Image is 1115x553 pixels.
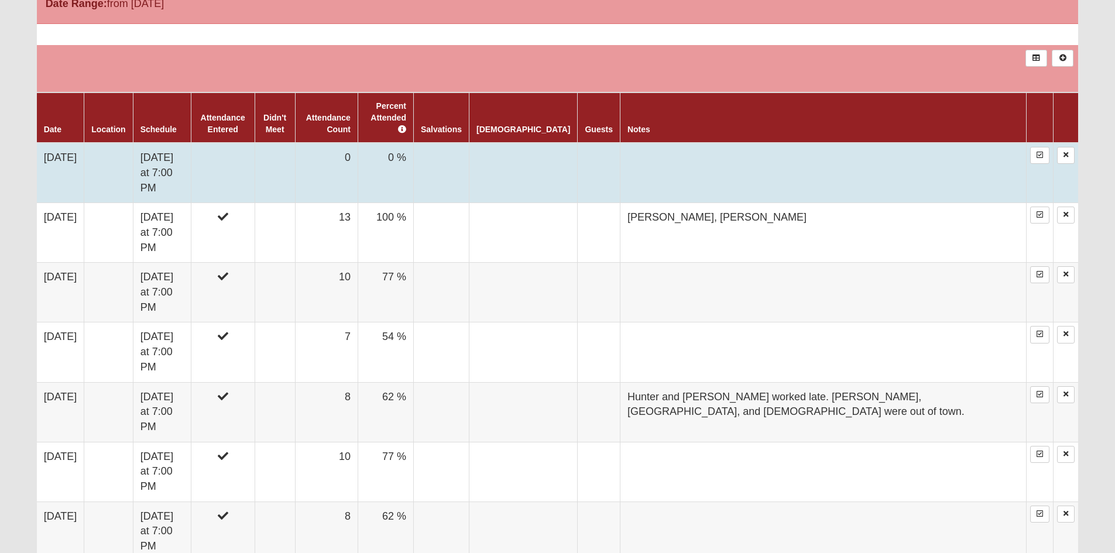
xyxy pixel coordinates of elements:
td: [DATE] at 7:00 PM [133,382,191,442]
td: [DATE] at 7:00 PM [133,442,191,502]
a: Attendance Count [306,113,351,134]
a: Alt+N [1052,50,1073,67]
a: Enter Attendance [1030,446,1049,463]
td: Hunter and [PERSON_NAME] worked late. [PERSON_NAME], [GEOGRAPHIC_DATA], and [DEMOGRAPHIC_DATA] we... [620,382,1026,442]
td: [DATE] [37,382,84,442]
a: Location [91,125,125,134]
a: Date [44,125,61,134]
a: Notes [627,125,650,134]
a: Enter Attendance [1030,207,1049,224]
a: Percent Attended [370,101,406,134]
a: Delete [1057,266,1075,283]
a: Delete [1057,207,1075,224]
td: 13 [295,203,358,263]
a: Attendance Entered [201,113,245,134]
a: Delete [1057,446,1075,463]
td: 8 [295,382,358,442]
td: [DATE] at 7:00 PM [133,322,191,382]
th: Guests [578,92,620,143]
td: 10 [295,263,358,322]
td: [PERSON_NAME], [PERSON_NAME] [620,203,1026,263]
a: Schedule [140,125,177,134]
td: [DATE] [37,263,84,322]
a: Export to Excel [1025,50,1047,67]
th: Salvations [413,92,469,143]
td: [DATE] [37,442,84,502]
td: 100 % [358,203,413,263]
a: Enter Attendance [1030,506,1049,523]
td: 62 % [358,382,413,442]
td: 77 % [358,442,413,502]
a: Enter Attendance [1030,386,1049,403]
a: Didn't Meet [263,113,286,134]
th: [DEMOGRAPHIC_DATA] [469,92,578,143]
td: 54 % [358,322,413,382]
td: [DATE] [37,203,84,263]
td: 0 [295,143,358,203]
td: [DATE] at 7:00 PM [133,143,191,203]
td: 77 % [358,263,413,322]
td: [DATE] at 7:00 PM [133,203,191,263]
a: Delete [1057,506,1075,523]
td: 0 % [358,143,413,203]
td: [DATE] [37,143,84,203]
a: Delete [1057,147,1075,164]
td: 10 [295,442,358,502]
td: [DATE] at 7:00 PM [133,263,191,322]
a: Delete [1057,326,1075,343]
a: Delete [1057,386,1075,403]
td: 7 [295,322,358,382]
a: Enter Attendance [1030,326,1049,343]
a: Enter Attendance [1030,266,1049,283]
td: [DATE] [37,322,84,382]
a: Enter Attendance [1030,147,1049,164]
